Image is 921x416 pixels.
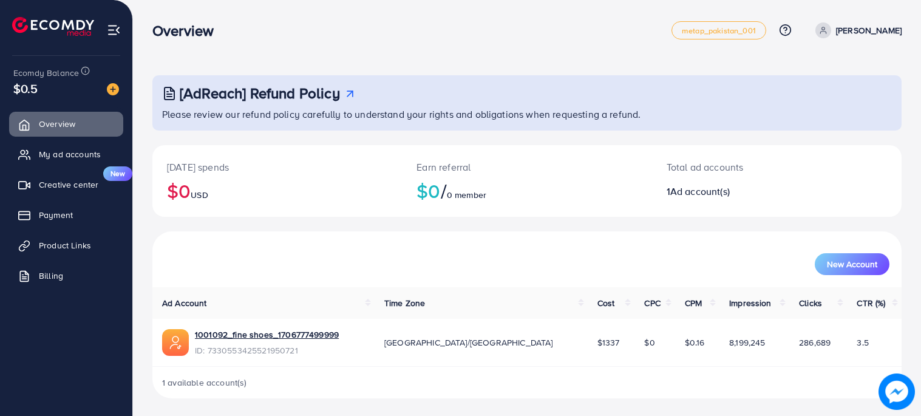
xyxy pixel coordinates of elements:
[9,264,123,288] a: Billing
[107,23,121,37] img: menu
[39,179,98,191] span: Creative center
[162,107,894,121] p: Please review our refund policy carefully to understand your rights and obligations when requesti...
[729,336,765,349] span: 8,199,245
[180,84,340,102] h3: [AdReach] Refund Policy
[162,297,207,309] span: Ad Account
[597,336,620,349] span: $1337
[416,179,637,202] h2: $0
[9,203,123,227] a: Payment
[107,83,119,95] img: image
[384,297,425,309] span: Time Zone
[39,118,75,130] span: Overview
[447,189,486,201] span: 0 member
[195,329,339,341] a: 1001092_fine shoes_1706777499999
[685,297,702,309] span: CPM
[162,377,247,389] span: 1 available account(s)
[9,233,123,257] a: Product Links
[167,179,387,202] h2: $0
[103,166,132,181] span: New
[857,297,885,309] span: CTR (%)
[670,185,730,198] span: Ad account(s)
[416,160,637,174] p: Earn referral
[685,336,705,349] span: $0.16
[13,80,38,97] span: $0.5
[384,336,553,349] span: [GEOGRAPHIC_DATA]/[GEOGRAPHIC_DATA]
[729,297,772,309] span: Impression
[167,160,387,174] p: [DATE] spends
[39,209,73,221] span: Payment
[879,373,915,410] img: image
[644,336,654,349] span: $0
[9,172,123,197] a: Creative centerNew
[827,260,877,268] span: New Account
[12,17,94,36] img: logo
[644,297,660,309] span: CPC
[162,329,189,356] img: ic-ads-acc.e4c84228.svg
[9,142,123,166] a: My ad accounts
[191,189,208,201] span: USD
[39,148,101,160] span: My ad accounts
[836,23,902,38] p: [PERSON_NAME]
[857,336,868,349] span: 3.5
[667,186,825,197] h2: 1
[799,336,831,349] span: 286,689
[799,297,822,309] span: Clicks
[671,21,766,39] a: metap_pakistan_001
[13,67,79,79] span: Ecomdy Balance
[39,270,63,282] span: Billing
[152,22,223,39] h3: Overview
[441,177,447,205] span: /
[815,253,889,275] button: New Account
[811,22,902,38] a: [PERSON_NAME]
[667,160,825,174] p: Total ad accounts
[597,297,615,309] span: Cost
[39,239,91,251] span: Product Links
[682,27,756,35] span: metap_pakistan_001
[9,112,123,136] a: Overview
[195,344,339,356] span: ID: 7330553425521950721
